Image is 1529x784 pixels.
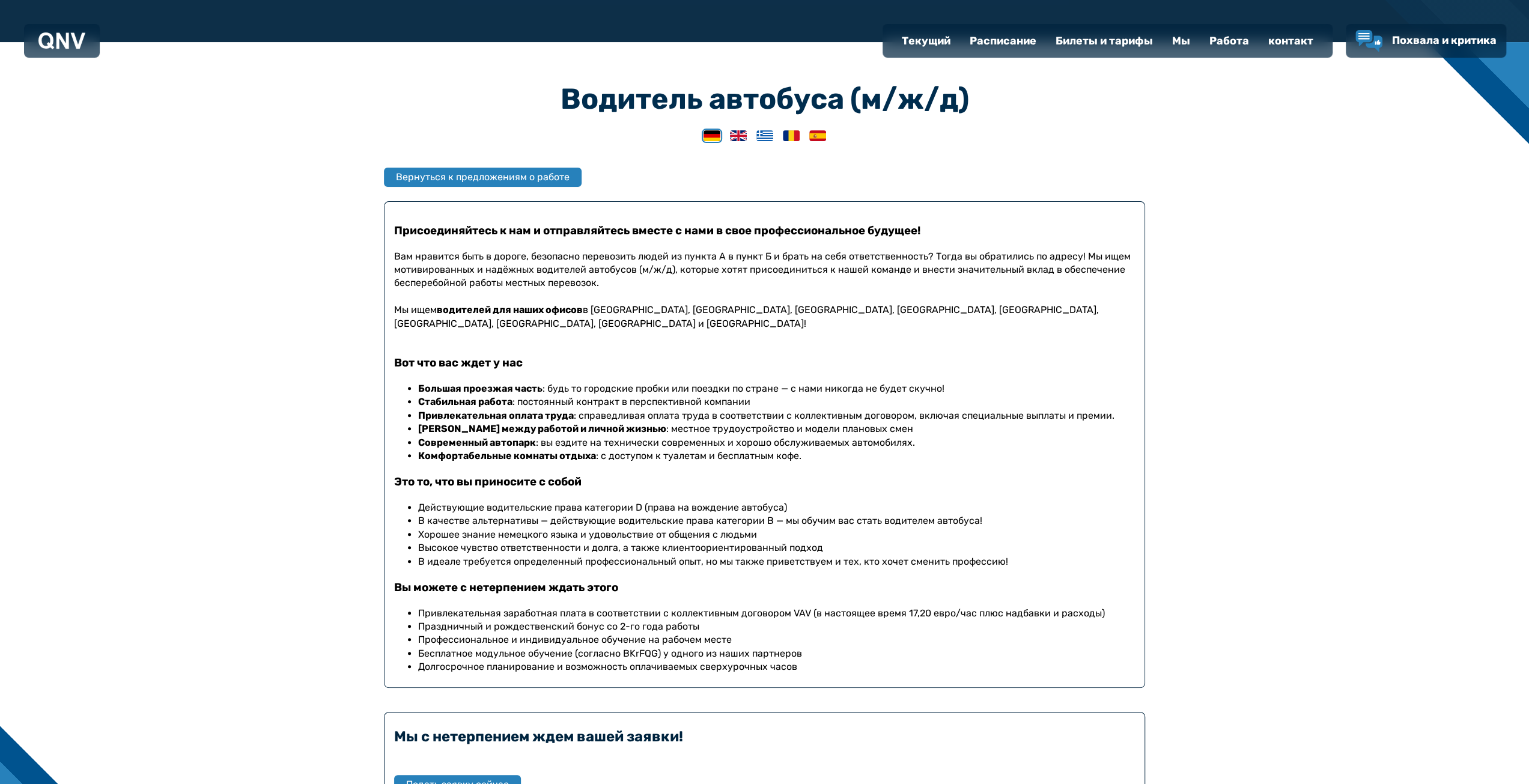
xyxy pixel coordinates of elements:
a: Работа [1200,25,1259,56]
font: : местное трудоустройство и модели плановых смен [666,423,913,434]
img: греческий [756,130,773,141]
a: Текущий [892,25,960,56]
font: В качестве альтернативы — действующие водительские права категории B — мы обучим вас стать водите... [418,515,982,526]
font: Билеты и тарифы [1056,34,1153,47]
font: : с доступом к туалетам и бесплатным кофе. [596,450,801,461]
font: Высокое чувство ответственности и долга, а также клиентоориентированный подход [418,542,823,553]
font: Праздничный и рождественский бонус со 2-го года работы [418,621,699,632]
img: Английский [730,130,747,141]
font: Профессиональное и индивидуальное обучение на рабочем месте [418,634,732,645]
font: Комфортабельные комнаты отдыха [418,450,596,461]
a: Похвала и критика [1355,30,1497,52]
a: Мы [1163,25,1200,56]
font: Вам нравится быть в дороге, безопасно перевозить людей из пункта А в пункт Б и брать на себя отве... [394,251,1131,289]
font: Современный автопарк [418,437,536,448]
a: контакт [1259,25,1323,56]
font: Похвала и критика [1392,34,1497,47]
font: Действующие водительские права категории D (права на вождение автобуса) [418,502,787,513]
font: Присоединяйтесь к нам и отправляйтесь вместе с нами в свое профессиональное будущее! [394,224,920,237]
font: Мы с нетерпением ждем вашей заявки! [394,728,683,745]
a: Расписание [960,25,1046,56]
font: Бесплатное модульное обучение (согласно BKrFQG) у одного из наших партнеров [418,648,802,659]
font: Расписание [970,34,1036,47]
font: : постоянный контракт в перспективной компании [512,396,750,407]
font: в [GEOGRAPHIC_DATA], [GEOGRAPHIC_DATA], [GEOGRAPHIC_DATA], [GEOGRAPHIC_DATA], [GEOGRAPHIC_DATA], ... [394,304,1099,329]
font: Долгосрочное планирование и возможность оплачиваемых сверхурочных часов [418,661,797,672]
font: Вот что вас ждет у нас [394,356,523,369]
img: испанский [809,130,826,141]
font: Мы [1172,34,1190,47]
a: Билеты и тарифы [1046,25,1163,56]
img: румынский [783,130,800,141]
img: Логотип QNV [38,32,85,49]
img: немецкий [704,130,720,141]
button: Вернуться к предложениям о работе [384,168,582,187]
font: Хорошее знание немецкого языка и удовольствие от общения с людьми [418,529,757,540]
font: Работа [1209,34,1249,47]
font: Привлекательная оплата труда [418,410,574,421]
font: : вы ездите на технически современных и хорошо обслуживаемых автомобилях. [536,437,915,448]
font: Большая проезжая часть [418,383,543,394]
font: Вернуться к предложениям о работе [396,171,570,183]
font: В идеале требуется определенный профессиональный опыт, но мы также приветствуем и тех, кто хочет ... [418,556,1008,567]
font: : будь то городские пробки или поездки по стране — с нами никогда не будет скучно! [543,383,944,394]
font: Стабильная работа [418,396,512,407]
font: водителей для наших офисов [437,304,583,315]
font: : справедливая оплата труда в соответствии с коллективным договором, включая специальные выплаты ... [574,410,1114,421]
font: Это то, что вы приносите с собой [394,475,582,488]
font: [PERSON_NAME] между работой и личной жизнью [418,423,666,434]
font: Мы ищем [394,304,437,315]
font: Текущий [902,34,950,47]
font: Вы можете с нетерпением ждать этого [394,581,618,594]
font: Привлекательная заработная плата в соответствии с коллективным договором VAV (в настоящее время 1... [418,607,1105,619]
a: Логотип QNV [38,29,85,53]
font: контакт [1268,34,1313,47]
font: Водитель автобуса (м/ж/д) [561,82,969,116]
